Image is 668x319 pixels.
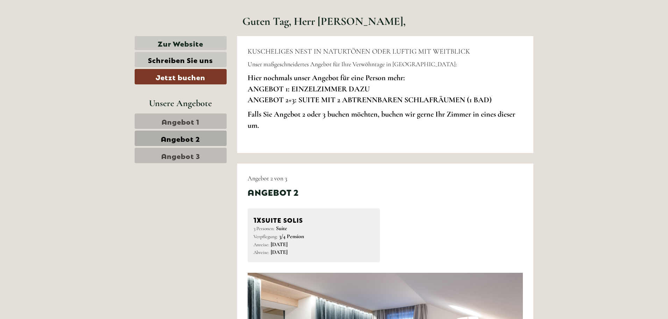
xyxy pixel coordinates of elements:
[162,116,199,126] span: Angebot 1
[135,97,227,110] div: Unsere Angebote
[248,47,470,56] span: KUSCHELIGES NEST IN NATURTÖNEN ODER LUFTIG MIT WEITBLICK
[271,249,287,256] b: [DATE]
[161,151,200,160] span: Angebot 3
[254,214,262,224] b: 1x
[135,36,227,50] a: Zur Website
[227,181,276,197] button: Senden
[10,34,99,39] small: 13:05
[248,60,457,68] span: Unser maßgeschneidertes Angebot für Ihre Verwöhntage in [GEOGRAPHIC_DATA]:
[248,174,287,182] span: Angebot 2 von 3
[254,214,374,224] div: SUITE SOLIS
[125,5,150,17] div: [DATE]
[135,52,227,67] a: Schreiben Sie uns
[254,249,269,255] small: Abreise:
[276,225,287,232] b: Suite
[248,186,299,198] div: Angebot 2
[271,241,287,248] b: [DATE]
[248,73,492,104] strong: Hier nochmals unser Angebot für eine Person mehr: ANGEBOT 1: EINZELZIMMER DAZU ANGEBOT 2+3: SUITE...
[242,15,406,27] h1: Guten Tag, Herr [PERSON_NAME],
[254,226,275,231] small: 3 Personen:
[10,20,99,26] div: [GEOGRAPHIC_DATA]
[161,133,200,143] span: Angebot 2
[279,233,304,240] b: 3/4 Pension
[254,242,269,248] small: Anreise:
[254,234,278,240] small: Verpflegung:
[135,69,227,84] a: Jetzt buchen
[5,19,103,40] div: Guten Tag, wie können wir Ihnen helfen?
[248,110,515,130] strong: Falls Sie Angebot 2 oder 3 buchen möchten, buchen wir gerne Ihr Zimmer in eines dieser um.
